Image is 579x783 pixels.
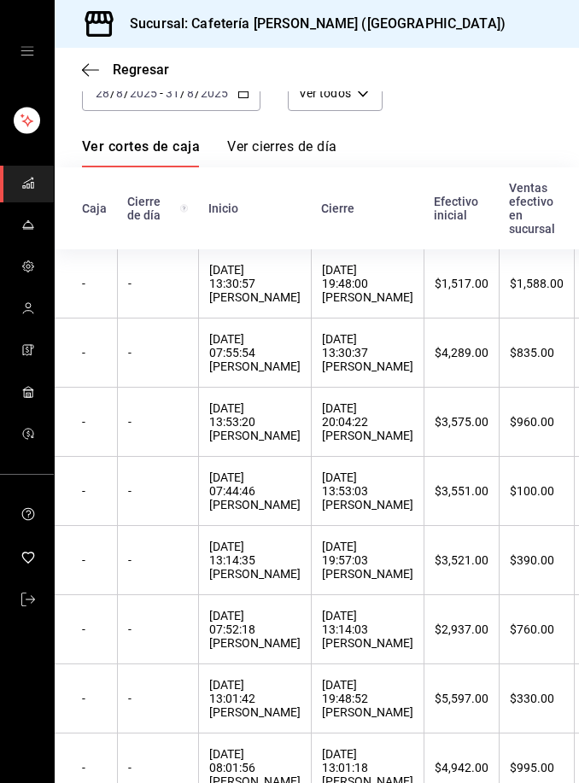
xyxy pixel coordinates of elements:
div: - [128,415,188,429]
div: $3,575.00 [435,415,488,429]
div: - [128,622,188,636]
div: $760.00 [510,622,564,636]
div: $3,551.00 [435,484,488,498]
div: [DATE] 20:04:22 [PERSON_NAME] [322,401,413,442]
input: -- [165,86,180,100]
div: $390.00 [510,553,564,567]
div: - [82,277,107,290]
div: $330.00 [510,692,564,705]
a: Ver cierres de día [227,138,336,167]
div: [DATE] 13:14:35 [PERSON_NAME] [209,540,301,581]
div: Cierre de día [127,195,188,222]
div: [DATE] 13:01:42 [PERSON_NAME] [209,678,301,719]
div: - [128,553,188,567]
div: - [82,484,107,498]
input: ---- [200,86,229,100]
div: [DATE] 13:53:03 [PERSON_NAME] [322,470,413,511]
div: [DATE] 19:48:52 [PERSON_NAME] [322,678,413,719]
div: $4,942.00 [435,761,488,774]
div: Efectivo inicial [434,195,488,222]
div: $2,937.00 [435,622,488,636]
div: - [82,761,107,774]
div: $5,597.00 [435,692,488,705]
div: Inicio [208,202,301,215]
div: - [128,277,188,290]
div: [DATE] 07:44:46 [PERSON_NAME] [209,470,301,511]
div: - [82,692,107,705]
span: / [195,86,200,100]
div: - [128,761,188,774]
div: [DATE] 13:14:03 [PERSON_NAME] [322,609,413,650]
span: / [110,86,115,100]
div: - [128,346,188,359]
div: [DATE] 13:30:57 [PERSON_NAME] [209,263,301,304]
span: / [180,86,185,100]
div: $100.00 [510,484,564,498]
input: -- [115,86,124,100]
div: Ventas efectivo en sucursal [509,181,564,236]
div: [DATE] 13:53:20 [PERSON_NAME] [209,401,301,442]
div: - [82,346,107,359]
div: Caja [82,202,107,215]
div: $960.00 [510,415,564,429]
span: / [124,86,129,100]
h3: Sucursal: Cafetería [PERSON_NAME] ([GEOGRAPHIC_DATA]) [116,14,506,34]
input: ---- [129,86,158,100]
div: - [82,415,107,429]
div: [DATE] 07:52:18 [PERSON_NAME] [209,609,301,650]
div: $995.00 [510,761,564,774]
button: Regresar [82,61,169,78]
div: - [82,553,107,567]
button: open drawer [20,44,34,58]
div: navigation tabs [82,138,336,167]
div: - [128,484,188,498]
div: $835.00 [510,346,564,359]
div: - [128,692,188,705]
div: Ver todos [288,75,383,111]
div: [DATE] 19:48:00 [PERSON_NAME] [322,263,413,304]
div: $3,521.00 [435,553,488,567]
a: Ver cortes de caja [82,138,200,167]
div: $1,517.00 [435,277,488,290]
div: $1,588.00 [510,277,564,290]
input: -- [186,86,195,100]
span: Regresar [113,61,169,78]
svg: El número de cierre de día es consecutivo y consolida todos los cortes de caja previos en un únic... [180,202,188,215]
div: [DATE] 07:55:54 [PERSON_NAME] [209,332,301,373]
span: - [160,86,163,100]
div: Cierre [321,202,413,215]
div: [DATE] 19:57:03 [PERSON_NAME] [322,540,413,581]
div: $4,289.00 [435,346,488,359]
div: - [82,622,107,636]
input: -- [95,86,110,100]
div: [DATE] 13:30:37 [PERSON_NAME] [322,332,413,373]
